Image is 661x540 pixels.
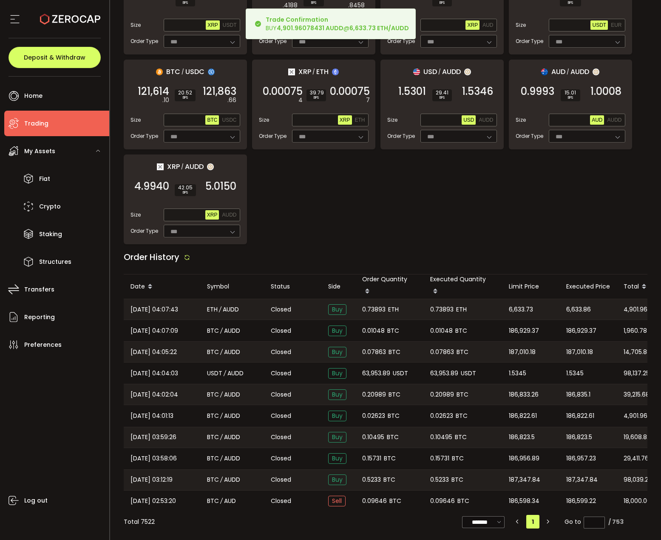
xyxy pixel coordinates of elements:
[413,69,420,75] img: usd_portfolio.svg
[328,496,346,506] span: Sell
[312,68,315,76] em: /
[338,115,352,125] button: XRP
[130,211,141,219] span: Size
[328,347,346,357] span: Buy
[134,182,169,191] span: 4.9940
[477,115,495,125] button: AUDD
[130,227,158,235] span: Order Type
[316,66,329,77] span: ETH
[130,369,178,378] span: [DATE] 04:04:03
[566,369,584,378] span: 1.5345
[465,20,479,30] button: XRP
[178,190,193,195] i: BPS
[423,66,437,77] span: USD
[624,390,650,400] span: 39,215.68
[609,20,623,30] button: EUR
[266,15,409,32] div: BUY @
[590,20,608,30] button: USDT
[271,390,291,399] span: Closed
[271,433,291,442] span: Closed
[264,282,321,291] div: Status
[205,115,219,125] button: BTC
[362,496,387,506] span: 0.09646
[224,496,236,506] span: AUD
[223,305,239,314] span: AUDD
[130,21,141,29] span: Size
[521,87,554,96] span: 0.9993
[455,326,467,336] span: BTC
[462,115,476,125] button: USD
[271,475,291,484] span: Closed
[509,475,540,485] span: 187,347.84
[124,280,200,294] div: Date
[207,496,219,506] span: BTC
[564,90,577,95] span: 15.01
[388,411,400,421] span: BTC
[362,390,386,400] span: 0.20989
[138,87,169,96] span: 121,614
[430,390,454,400] span: 0.20989
[362,432,384,442] span: 0.10495
[207,117,217,123] span: BTC
[592,22,606,28] span: USDT
[224,390,240,400] span: AUDD
[259,37,287,45] span: Order Type
[39,228,62,240] span: Staking
[39,200,61,213] span: Crypto
[207,432,219,442] span: BTC
[509,454,539,463] span: 186,956.89
[430,411,453,421] span: 0.02623
[178,185,193,190] span: 42.05
[509,369,526,378] span: 1.5345
[203,87,236,96] span: 121,863
[221,20,238,30] button: USDT
[310,90,323,95] span: 39.79
[566,411,594,421] span: 186,822.61
[332,69,339,75] img: eth_portfolio.svg
[464,69,471,75] img: zuPXiwguUFiBOIQyqLOiXsnnNitlx7q4LCwEbLHADjIpTka+Lip0HH8D0VTrd02z+wEAAAAASUVORK5CYII=
[570,66,589,77] span: AUDD
[271,305,291,314] span: Closed
[166,66,180,77] span: BTC
[559,282,617,291] div: Executed Price
[436,0,448,6] i: BPS
[624,432,650,442] span: 19,608.82
[564,95,577,100] i: BPS
[207,411,219,421] span: BTC
[220,390,223,400] em: /
[207,369,222,378] span: USDT
[387,132,415,140] span: Order Type
[283,1,298,10] em: .4188
[457,496,469,506] span: BTC
[389,390,400,400] span: BTC
[430,347,454,357] span: 0.07863
[362,475,381,485] span: 0.5233
[208,69,215,75] img: usdc_portfolio.svg
[624,326,647,336] span: 1,960.78
[205,182,236,191] span: 5.0150
[607,117,621,123] span: AUDD
[130,116,141,124] span: Size
[423,274,502,299] div: Executed Quantity
[130,432,176,442] span: [DATE] 03:59:26
[224,432,240,442] span: AUDD
[387,326,399,336] span: BTC
[328,368,346,379] span: Buy
[457,390,468,400] span: BTC
[456,411,468,421] span: BTC
[362,305,386,314] span: 0.73893
[310,95,323,100] i: BPS
[162,96,169,105] em: .10
[39,173,50,185] span: Fiat
[9,47,101,68] button: Deposit & Withdraw
[387,37,415,45] span: Order Type
[130,305,178,314] span: [DATE] 04:07:43
[224,411,240,421] span: AUDD
[592,117,602,123] span: AUD
[124,251,179,263] span: Order History
[219,305,221,314] em: /
[227,369,244,378] span: AUDD
[355,117,365,123] span: ETH
[340,117,350,123] span: XRP
[205,210,219,220] button: XRP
